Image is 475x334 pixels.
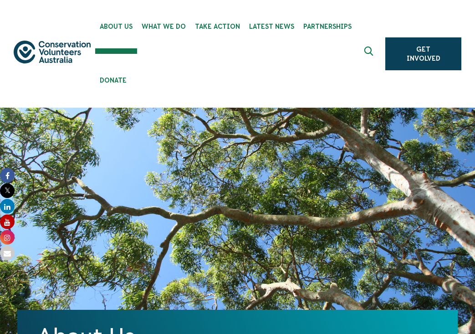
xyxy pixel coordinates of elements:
[364,47,376,61] span: Expand search box
[14,41,91,63] img: logo.svg
[385,37,461,70] a: Get Involved
[100,23,133,30] span: About Us
[303,23,352,30] span: Partnerships
[249,23,294,30] span: Latest News
[195,23,240,30] span: Take Action
[359,43,381,65] button: Expand search box Close search box
[100,77,127,84] span: Donate
[142,23,186,30] span: What We Do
